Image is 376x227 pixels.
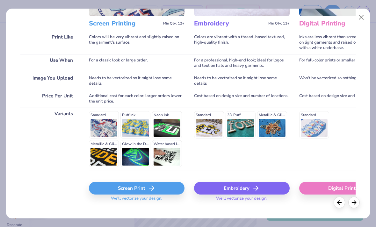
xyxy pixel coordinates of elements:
[194,90,290,108] div: Cost based on design size and number of locations.
[108,196,165,205] span: We'll vectorize your design.
[20,90,79,108] div: Price Per Unit
[163,21,184,26] span: Min Qty: 12+
[89,31,184,54] div: Colors will be very vibrant and slightly raised on the garment's surface.
[20,72,79,90] div: Image You Upload
[268,21,290,26] span: Min Qty: 12+
[89,54,184,72] div: For a classic look or large order.
[194,72,290,90] div: Needs to be vectorized so it might lose some details
[194,19,266,28] h3: Embroidery
[213,196,270,205] span: We'll vectorize your design.
[20,31,79,54] div: Print Like
[89,90,184,108] div: Additional cost for each color; larger orders lower the unit price.
[89,19,161,28] h3: Screen Printing
[355,11,367,24] button: Close
[194,31,290,54] div: Colors are vibrant with a thread-based textured, high-quality finish.
[20,54,79,72] div: Use When
[194,54,290,72] div: For a professional, high-end look; ideal for logos and text on hats and heavy garments.
[194,182,290,195] div: Embroidery
[89,72,184,90] div: Needs to be vectorized so it might lose some details
[89,182,184,195] div: Screen Print
[299,19,371,28] h3: Digital Printing
[20,108,79,171] div: Variants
